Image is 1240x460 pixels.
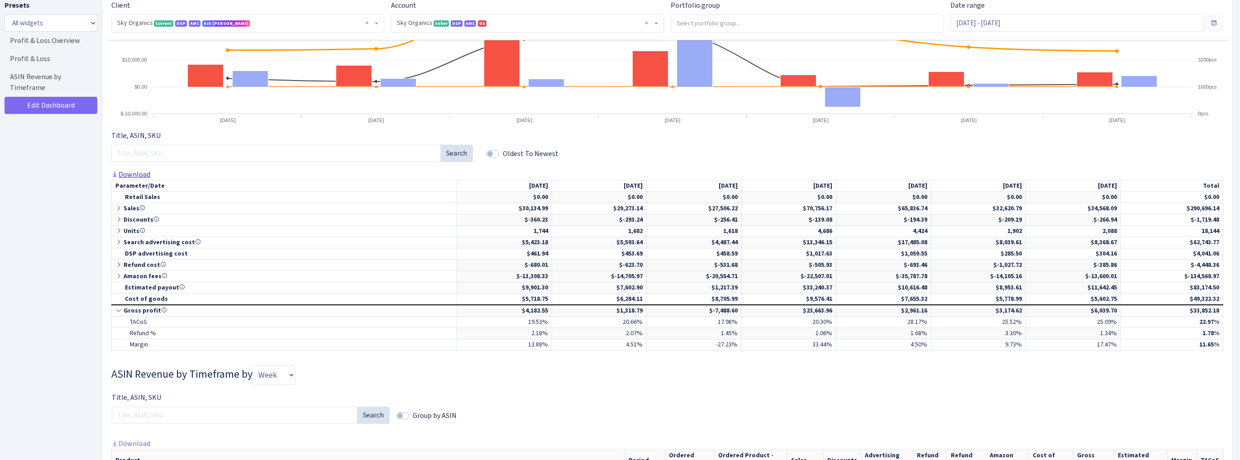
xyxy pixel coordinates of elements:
td: $-623.70 [552,260,646,271]
span: Seller [434,20,449,27]
td: 1.45% [647,328,741,339]
span: Current [154,20,173,27]
td: $17,485.08 [836,237,931,248]
td: $-293.24 [552,214,646,226]
td: $285.50 [931,248,1025,260]
td: 22.97% [1121,317,1223,328]
a: Download [111,170,150,179]
td: 1,618 [647,226,741,237]
td: $5,423.18 [457,237,552,248]
label: Group by ASIN [413,410,457,421]
td: 1,682 [552,226,646,237]
text: [DATE] [1109,118,1125,123]
td: $3,174.62 [931,305,1025,316]
span: Sky Organics <span class="badge badge-success">Current</span><span class="badge badge-primary">DS... [112,15,384,32]
td: $5,778.99 [931,294,1025,305]
td: $-360.23 [457,214,552,226]
td: 11.65% [1121,339,1223,351]
td: $0.00 [836,192,931,203]
td: $-693.46 [836,260,931,271]
a: Profit & Loss Overview [5,32,95,50]
td: $-4,448.36 [1121,260,1223,271]
td: $0.00 [552,192,646,203]
td: $-22,507.01 [741,271,836,282]
td: 2.07% [552,328,646,339]
td: $-7,488.60 [647,305,741,316]
td: $49,322.32 [1121,294,1223,305]
td: 2,088 [1026,226,1121,237]
text: 1600pcs [1198,84,1217,90]
span: DSP [451,20,463,27]
td: $10,616.48 [836,282,931,294]
td: Gross profit [112,305,457,316]
td: $-20,554.71 [647,271,741,282]
td: $458.59 [647,248,741,260]
label: Title, ASIN, SKU [111,130,161,141]
td: $461.94 [457,248,552,260]
td: $0.00 [457,192,552,203]
td: $7,602.90 [552,282,646,294]
td: 4.50% [836,339,931,351]
td: 20.30% [741,317,836,328]
td: TACoS [112,317,457,328]
td: 18,144 [1121,226,1223,237]
td: 17.47% [1026,339,1121,351]
td: $1,217.39 [647,282,741,294]
td: Refund cost [112,260,457,271]
td: $1,059.55 [836,248,931,260]
td: DSP advertising cost [112,248,457,260]
td: Retail Sales [112,192,457,203]
td: $0.00 [741,192,836,203]
text: [DATE] [961,118,977,123]
td: $65,836.74 [836,203,931,214]
td: $9,901.30 [457,282,552,294]
td: $9,576.41 [741,294,836,305]
input: Select portfolio group... [671,15,944,31]
td: Parameter/Date [112,180,457,192]
td: $32,620.79 [931,203,1025,214]
td: Units [112,226,457,237]
td: $0.00 [931,192,1025,203]
td: $-680.01 [457,260,552,271]
td: 1.06% [741,328,836,339]
span: AMC [464,20,476,27]
td: 1.78% [1121,328,1223,339]
td: $33,240.37 [741,282,836,294]
td: 1.34% [1026,328,1121,339]
span: [DATE] [1003,181,1022,190]
td: $23,663.96 [741,305,836,316]
td: $70,756.17 [741,203,836,214]
td: 9.73% [931,339,1025,351]
td: Amazon fees [112,271,457,282]
td: 1,902 [931,226,1025,237]
text: [DATE] [516,118,532,123]
td: $-209.19 [931,214,1025,226]
td: $29,273.14 [552,203,646,214]
span: [DATE] [813,181,832,190]
td: $5,602.75 [1026,294,1121,305]
td: 25.52% [931,317,1025,328]
td: 1.68% [836,328,931,339]
td: $0.00 [1026,192,1121,203]
td: $8,368.67 [1026,237,1121,248]
span: Ask [PERSON_NAME] [204,20,248,26]
td: $290,696.14 [1121,203,1223,214]
text: [DATE] [220,118,236,123]
td: $0.00 [647,192,741,203]
td: $34,568.09 [1026,203,1121,214]
text: [DATE] [368,118,384,123]
input: Title, ASIN, SKU [112,407,358,424]
td: $33,852.18 [1121,305,1223,316]
td: Cost of goods [112,294,457,305]
td: 4.51% [552,339,646,351]
td: $-14,105.16 [931,271,1025,282]
td: 33.44% [741,339,836,351]
td: $6,284.11 [552,294,646,305]
td: 17.98% [647,317,741,328]
td: $-134,568.97 [1121,271,1223,282]
td: 2.18% [457,328,552,339]
td: $-139.08 [741,214,836,226]
td: $13,346.15 [741,237,836,248]
td: $-13,308.33 [457,271,552,282]
td: $83,174.50 [1121,282,1223,294]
